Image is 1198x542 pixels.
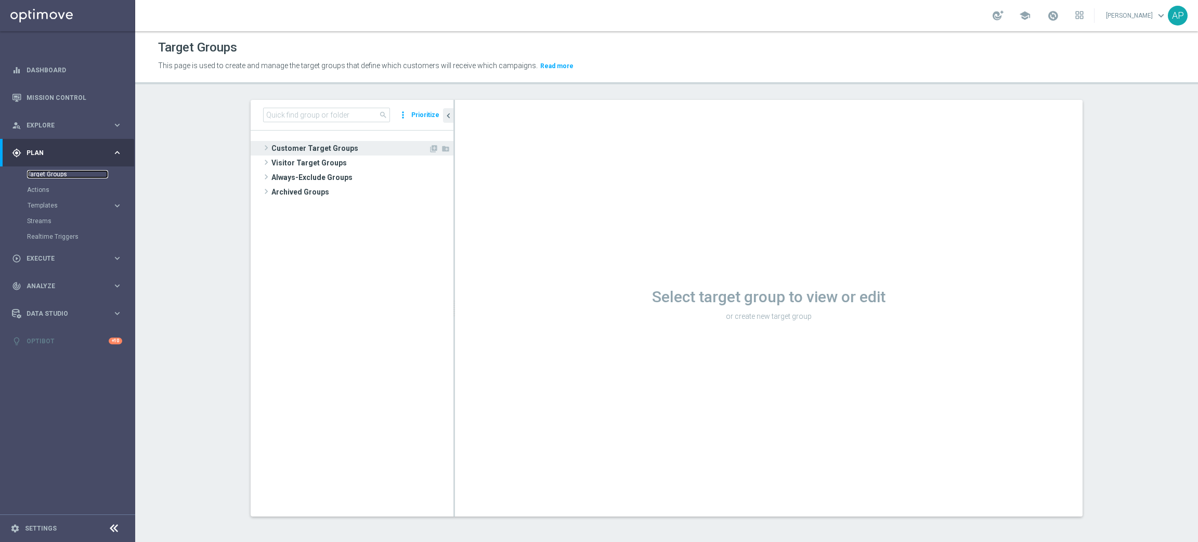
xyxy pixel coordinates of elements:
i: chevron_left [444,111,453,121]
i: keyboard_arrow_right [112,281,122,291]
h1: Select target group to view or edit [455,288,1083,306]
div: Optibot [12,327,122,355]
div: AP [1168,6,1188,25]
span: This page is used to create and manage the target groups that define which customers will receive... [158,61,538,70]
a: [PERSON_NAME]keyboard_arrow_down [1105,8,1168,23]
i: play_circle_outline [12,254,21,263]
div: Execute [12,254,112,263]
i: Add Target group [429,145,438,153]
span: Execute [27,255,112,262]
p: or create new target group [455,312,1083,321]
div: Plan [12,148,112,158]
div: Explore [12,121,112,130]
input: Quick find group or folder [263,108,390,122]
a: Settings [25,525,57,532]
div: Data Studio [12,309,112,318]
span: Analyze [27,283,112,289]
i: keyboard_arrow_right [112,201,122,211]
i: equalizer [12,66,21,75]
div: Streams [27,213,134,229]
span: Always-Exclude Groups [271,170,453,185]
span: Plan [27,150,112,156]
button: Mission Control [11,94,123,102]
a: Optibot [27,327,109,355]
a: Streams [27,217,108,225]
div: Target Groups [27,166,134,182]
a: Dashboard [27,56,122,84]
button: Prioritize [410,108,441,122]
a: Realtime Triggers [27,233,108,241]
div: Templates [28,202,112,209]
button: chevron_left [443,108,453,123]
span: search [379,111,387,119]
i: person_search [12,121,21,130]
button: play_circle_outline Execute keyboard_arrow_right [11,254,123,263]
button: Templates keyboard_arrow_right [27,201,123,210]
span: keyboard_arrow_down [1155,10,1167,21]
div: Mission Control [12,84,122,111]
i: Add Folder [441,145,450,153]
button: Read more [539,60,575,72]
div: Realtime Triggers [27,229,134,244]
i: keyboard_arrow_right [112,148,122,158]
a: Actions [27,186,108,194]
div: +10 [109,338,122,344]
span: Customer Target Groups [271,141,428,156]
i: gps_fixed [12,148,21,158]
span: Templates [28,202,102,209]
button: gps_fixed Plan keyboard_arrow_right [11,149,123,157]
button: person_search Explore keyboard_arrow_right [11,121,123,130]
i: settings [10,524,20,533]
div: Dashboard [12,56,122,84]
span: Data Studio [27,311,112,317]
i: keyboard_arrow_right [112,253,122,263]
button: equalizer Dashboard [11,66,123,74]
a: Mission Control [27,84,122,111]
span: school [1019,10,1031,21]
i: keyboard_arrow_right [112,308,122,318]
i: more_vert [398,108,408,122]
i: track_changes [12,281,21,291]
button: track_changes Analyze keyboard_arrow_right [11,282,123,290]
button: Data Studio keyboard_arrow_right [11,309,123,318]
i: keyboard_arrow_right [112,120,122,130]
span: Explore [27,122,112,128]
span: Visitor Target Groups [271,156,453,170]
button: lightbulb Optibot +10 [11,337,123,345]
h1: Target Groups [158,40,237,55]
a: Target Groups [27,170,108,178]
div: Analyze [12,281,112,291]
div: Templates [27,198,134,213]
div: Actions [27,182,134,198]
i: lightbulb [12,337,21,346]
span: Archived Groups [271,185,453,199]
